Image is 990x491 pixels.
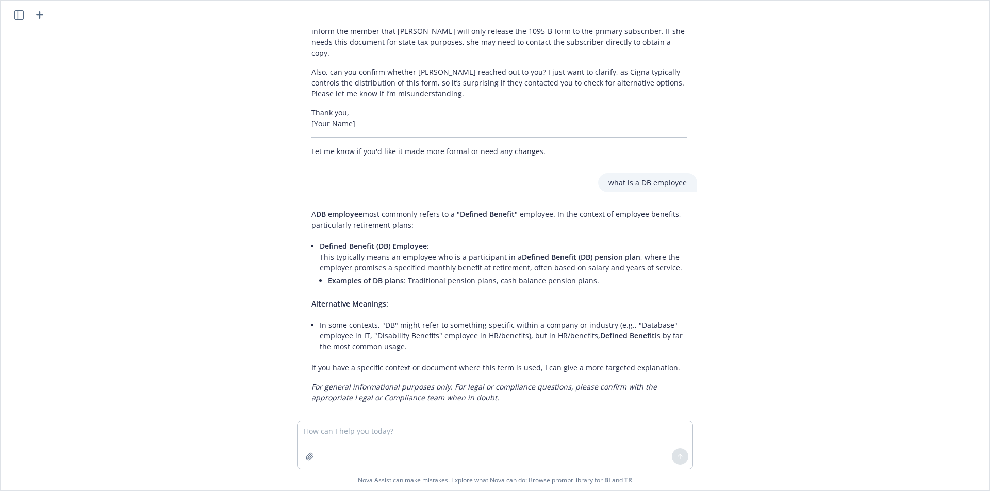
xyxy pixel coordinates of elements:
p: If you have a specific context or document where this term is used, I can give a more targeted ex... [311,362,687,373]
span: DB employee [316,209,362,219]
a: TR [624,476,632,484]
p: what is a DB employee [608,177,687,188]
p: Thank you, [Your Name] [311,107,687,129]
p: A most commonly refers to a " " employee. In the context of employee benefits, particularly retir... [311,209,687,230]
li: : This typically means an employee who is a participant in a , where the employer promises a spec... [320,239,687,290]
span: Defined Benefit [460,209,515,219]
a: BI [604,476,610,484]
p: Let me know if you'd like it made more formal or need any changes. [311,146,687,157]
span: Nova Assist can make mistakes. Explore what Nova can do: Browse prompt library for and [358,469,632,490]
span: Defined Benefit (DB) Employee [320,241,427,251]
span: Defined Benefit (DB) pension plan [522,252,640,262]
li: In some contexts, "DB" might refer to something specific within a company or industry (e.g., "Dat... [320,317,687,354]
span: Alternative Meanings: [311,299,388,309]
span: Examples of DB plans [328,276,404,285]
li: : Traditional pension plans, cash balance pension plans. [328,273,687,288]
em: For general informational purposes only. For legal or compliance questions, please confirm with t... [311,382,657,402]
p: Apologies for the duplicate email. I spoke with the team, and it appears the best course of actio... [311,15,687,58]
p: Also, can you confirm whether [PERSON_NAME] reached out to you? I just want to clarify, as Cigna ... [311,66,687,99]
span: Defined Benefit [600,331,655,341]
